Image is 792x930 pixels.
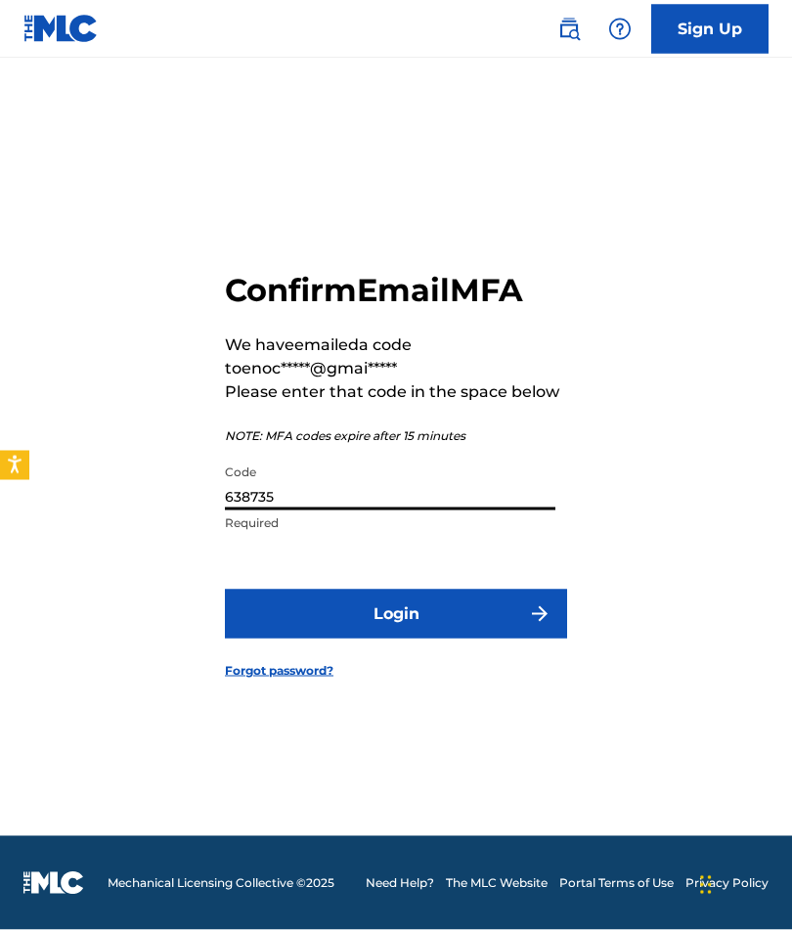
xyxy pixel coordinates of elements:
[366,874,434,892] a: Need Help?
[550,10,589,49] a: Public Search
[685,874,769,892] a: Privacy Policy
[608,18,632,41] img: help
[23,15,99,43] img: MLC Logo
[700,856,712,914] div: Drag
[23,871,84,895] img: logo
[225,590,567,639] button: Login
[225,662,333,680] a: Forgot password?
[557,18,581,41] img: search
[651,5,769,54] a: Sign Up
[225,271,567,310] h2: Confirm Email MFA
[108,874,334,892] span: Mechanical Licensing Collective © 2025
[600,10,639,49] div: Help
[694,836,792,930] iframe: Chat Widget
[446,874,548,892] a: The MLC Website
[559,874,674,892] a: Portal Terms of Use
[225,514,555,532] p: Required
[225,427,567,445] p: NOTE: MFA codes expire after 15 minutes
[528,602,551,626] img: f7272a7cc735f4ea7f67.svg
[225,380,567,404] p: Please enter that code in the space below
